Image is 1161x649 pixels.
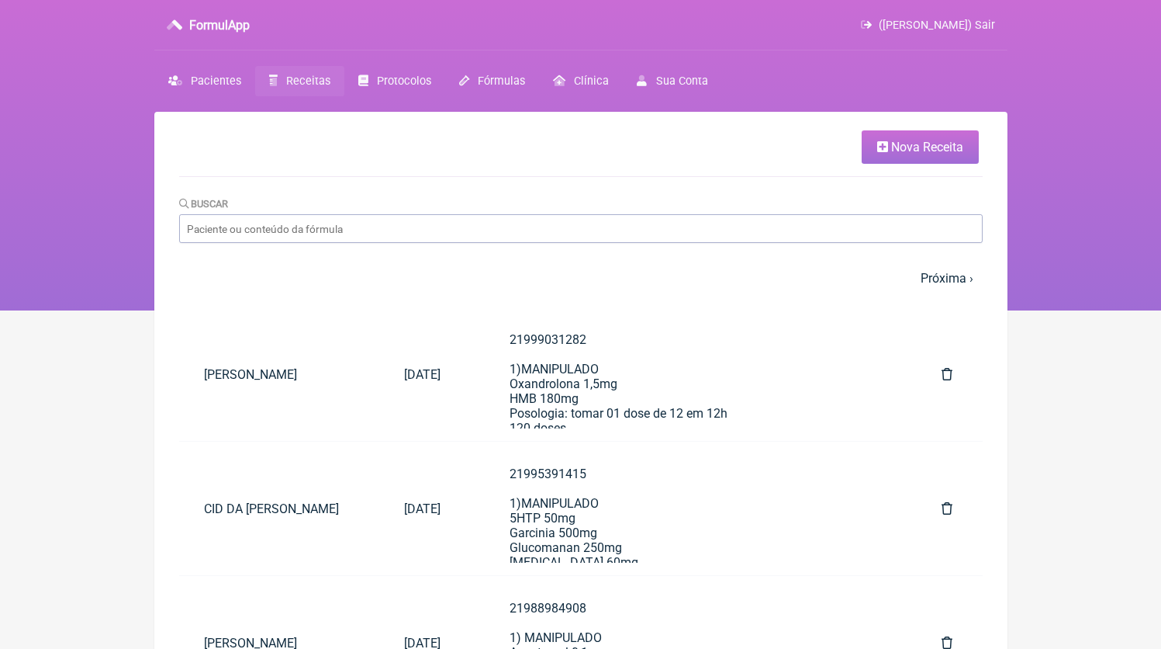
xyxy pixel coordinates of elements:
span: Receitas [286,75,330,88]
a: ([PERSON_NAME]) Sair [861,19,994,32]
a: 219990312821)MANIPULADOOxandrolona 1,5mgHMB 180mgPosologia: tomar 01 dose de 12 em 12h120 doses2)... [485,320,904,429]
span: Clínica [574,75,609,88]
label: Buscar [179,198,229,210]
a: CID DA [PERSON_NAME] [179,489,379,529]
span: Protocolos [377,75,431,88]
span: Sua Conta [656,75,708,88]
h3: FormulApp [189,18,250,33]
a: Protocolos [344,66,445,96]
a: Nova Receita [862,130,979,164]
a: Sua Conta [623,66,721,96]
a: Pacientes [154,66,255,96]
span: ([PERSON_NAME]) Sair [879,19,995,32]
div: 21999031282 1)MANIPULADO Oxandrolona 1,5mg HMB 180mg Posologia: tomar 01 dose de 12 em 12h 120 do... [510,332,879,554]
a: Fórmulas [445,66,539,96]
span: Fórmulas [478,75,525,88]
nav: pager [179,262,983,295]
div: 21995391415 1)MANIPULADO 5HTP 50mg Garcinia 500mg Glucomanan 250mg [MEDICAL_DATA] 60mg Posologia:... [510,467,879,629]
span: Nova Receita [891,140,963,154]
a: 219953914151)MANIPULADO5HTP 50mgGarcinia 500mgGlucomanan 250mg[MEDICAL_DATA] 60mgPosologia: tomar... [485,454,904,563]
a: [PERSON_NAME] [179,355,379,394]
input: Paciente ou conteúdo da fórmula [179,214,983,243]
span: Pacientes [191,75,241,88]
a: Clínica [539,66,623,96]
a: Receitas [255,66,344,96]
a: [DATE] [379,489,473,529]
a: [DATE] [379,355,473,394]
a: Próxima › [921,271,973,286]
